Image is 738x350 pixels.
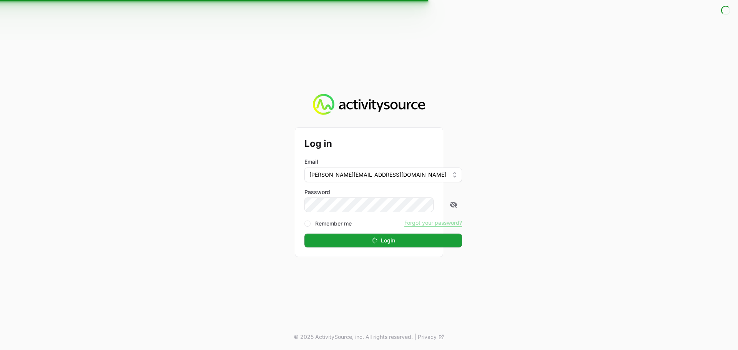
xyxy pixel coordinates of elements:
[304,158,318,166] label: Email
[304,137,462,151] h2: Log in
[309,171,446,179] span: [PERSON_NAME][EMAIL_ADDRESS][DOMAIN_NAME]
[414,333,416,341] span: |
[304,234,462,247] button: Login
[304,188,462,196] label: Password
[294,333,413,341] p: © 2025 ActivitySource, inc. All rights reserved.
[304,168,462,182] button: [PERSON_NAME][EMAIL_ADDRESS][DOMAIN_NAME]
[418,333,444,341] a: Privacy
[313,94,425,115] img: Activity Source
[315,220,352,227] label: Remember me
[381,236,395,245] span: Login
